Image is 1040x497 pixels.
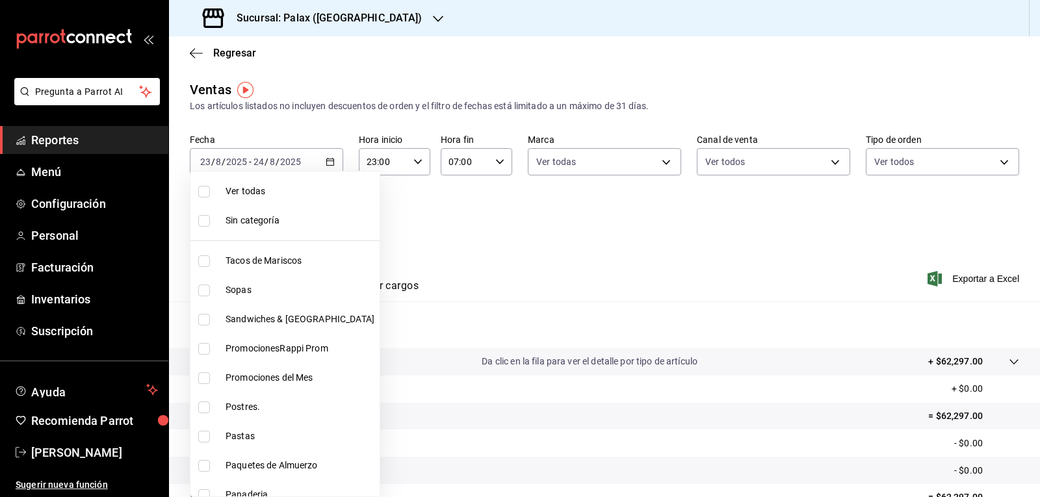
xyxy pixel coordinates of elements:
[226,371,374,385] span: Promociones del Mes
[226,185,374,198] span: Ver todas
[226,459,374,472] span: Paquetes de Almuerzo
[226,400,374,414] span: Postres.
[226,342,374,355] span: PromocionesRappi Prom
[226,254,374,268] span: Tacos de Mariscos
[237,82,253,98] img: Tooltip marker
[226,429,374,443] span: Pastas
[226,312,374,326] span: Sandwiches & [GEOGRAPHIC_DATA]
[226,283,374,297] span: Sopas
[226,214,374,227] span: Sin categoría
